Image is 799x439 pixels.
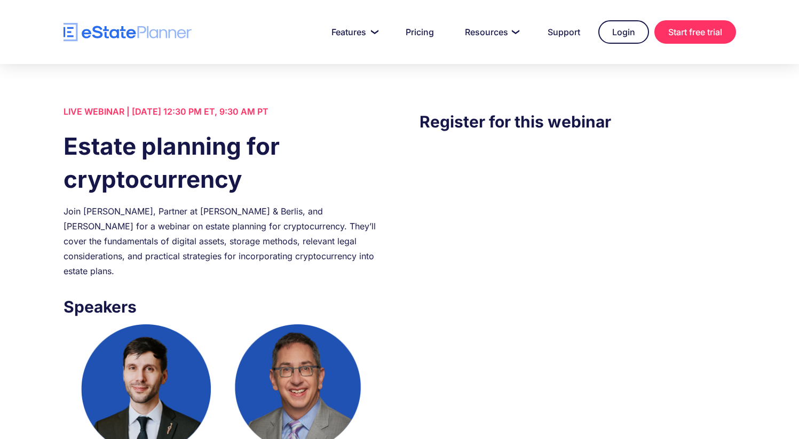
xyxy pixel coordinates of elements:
a: Features [319,21,387,43]
h3: Register for this webinar [420,109,735,134]
h3: Speakers [64,294,379,319]
a: home [64,23,192,42]
div: LIVE WEBINAR | [DATE] 12:30 PM ET, 9:30 AM PT [64,104,379,119]
h1: Estate planning for cryptocurrency [64,130,379,196]
a: Resources [452,21,529,43]
a: Start free trial [654,20,736,44]
iframe: Form 0 [420,155,735,337]
div: Join [PERSON_NAME], Partner at [PERSON_NAME] & Berlis, and [PERSON_NAME] for a webinar on estate ... [64,204,379,278]
a: Support [535,21,593,43]
a: Login [598,20,649,44]
a: Pricing [393,21,447,43]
